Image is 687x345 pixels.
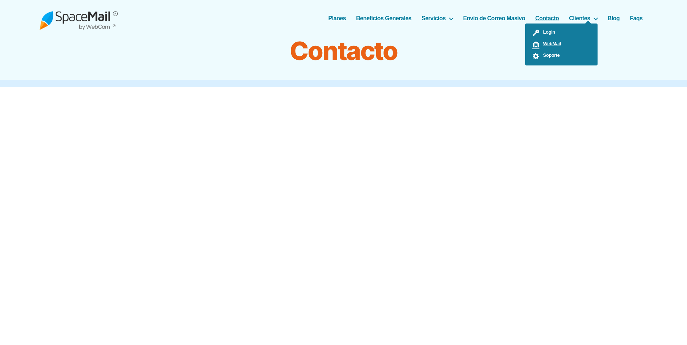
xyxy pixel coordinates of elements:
a: Planes [328,15,346,22]
a: Clientes [569,15,597,22]
a: Login [525,27,598,39]
span: WebMail [540,41,561,46]
a: Soporte [525,50,598,62]
h1: Contacto [163,37,525,65]
span: Soporte [540,52,560,58]
a: Beneficios Generales [356,15,411,22]
span: Login [540,29,555,35]
a: Contacto [535,15,559,22]
a: WebMail [525,39,598,50]
a: Servicios [422,15,453,22]
a: Faqs [630,15,642,22]
a: Blog [608,15,620,22]
img: Spacemail [39,7,118,30]
nav: Horizontal [332,15,648,22]
a: Envío de Correo Masivo [463,15,525,22]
